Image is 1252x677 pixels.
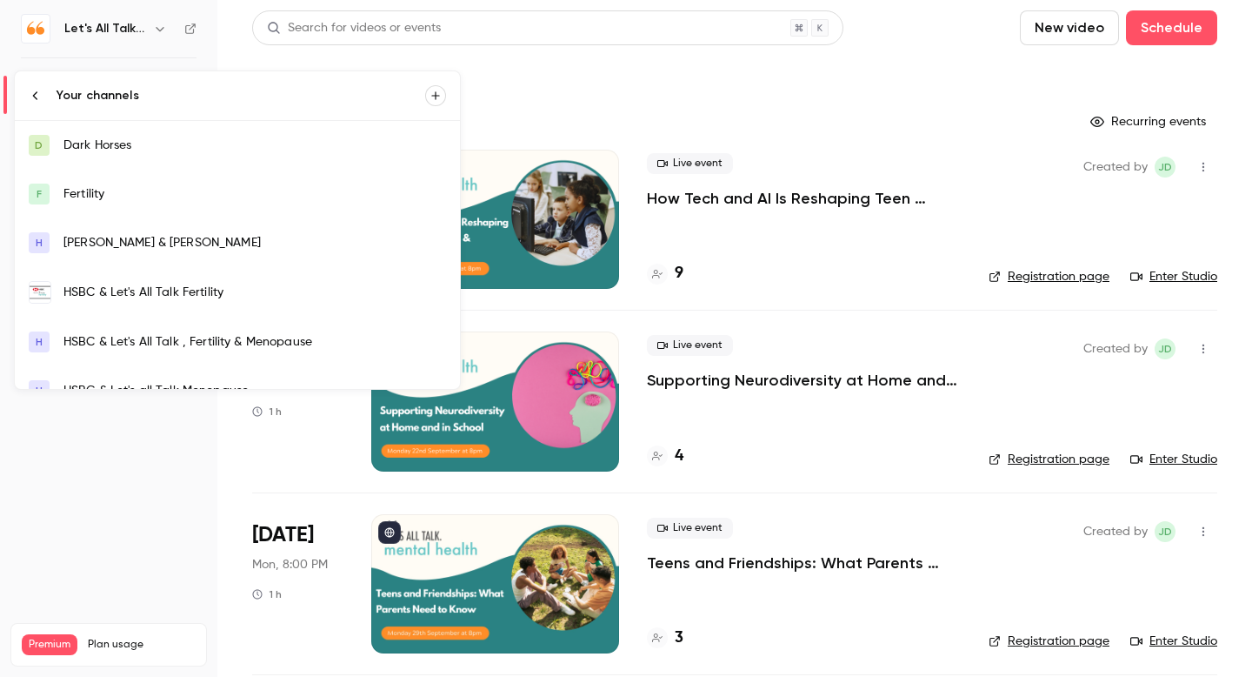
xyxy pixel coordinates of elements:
[63,333,446,351] div: HSBC & Let's All Talk , Fertility & Menopause
[36,235,43,251] span: H
[37,186,42,202] span: F
[63,382,446,399] div: HSBC & Let's all Talk Menopause
[30,282,50,303] img: HSBC & Let's All Talk Fertility
[63,137,446,154] div: Dark Horses
[36,383,43,399] span: H
[35,137,43,153] span: D
[57,87,425,104] div: Your channels
[63,234,446,251] div: [PERSON_NAME] & [PERSON_NAME]
[63,284,446,301] div: HSBC & Let's All Talk Fertility
[36,334,43,350] span: H
[63,185,446,203] div: Fertility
